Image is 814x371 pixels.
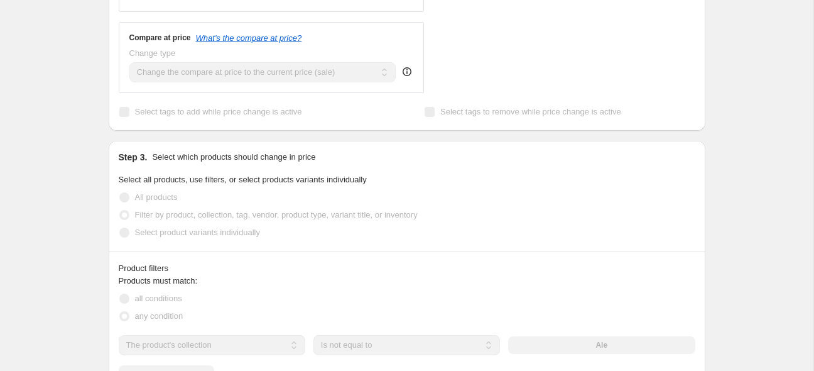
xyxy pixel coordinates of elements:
h3: Compare at price [129,33,191,43]
div: Product filters [119,262,695,275]
span: Select tags to remove while price change is active [440,107,621,116]
div: help [401,65,413,78]
p: Select which products should change in price [152,151,315,163]
button: What's the compare at price? [196,33,302,43]
h2: Step 3. [119,151,148,163]
span: Select all products, use filters, or select products variants individually [119,175,367,184]
span: Select tags to add while price change is active [135,107,302,116]
span: Select product variants individually [135,228,260,237]
span: Filter by product, collection, tag, vendor, product type, variant title, or inventory [135,210,418,219]
span: Products must match: [119,276,198,285]
span: All products [135,192,178,202]
span: any condition [135,311,183,321]
span: Change type [129,48,176,58]
span: all conditions [135,294,182,303]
